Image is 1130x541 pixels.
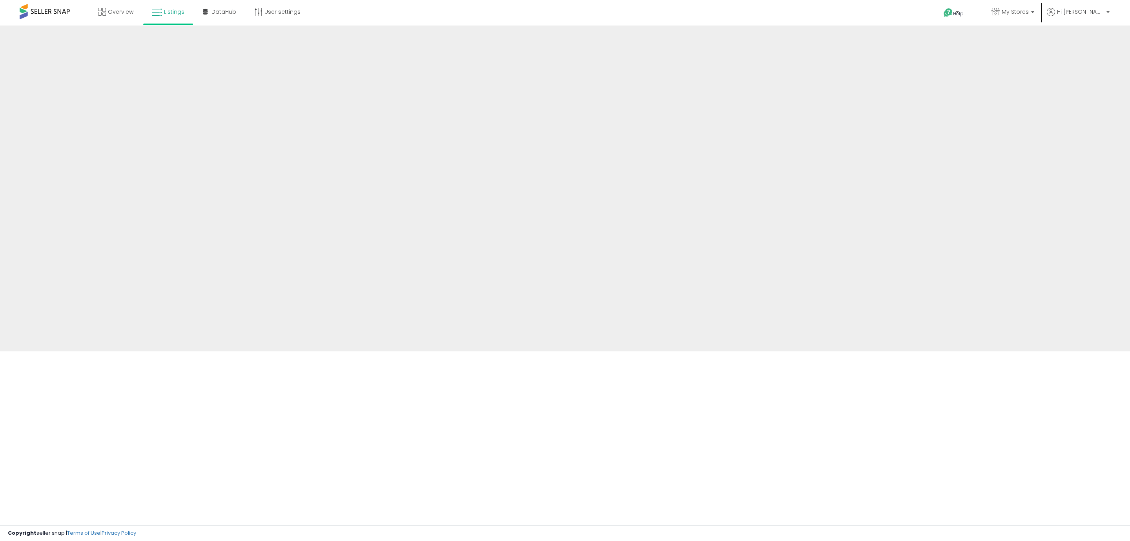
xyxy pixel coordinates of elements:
[1047,8,1110,26] a: Hi [PERSON_NAME]
[1057,8,1104,16] span: Hi [PERSON_NAME]
[1002,8,1029,16] span: My Stores
[937,2,979,26] a: Help
[108,8,133,16] span: Overview
[953,10,964,17] span: Help
[211,8,236,16] span: DataHub
[943,8,953,18] i: Get Help
[164,8,184,16] span: Listings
